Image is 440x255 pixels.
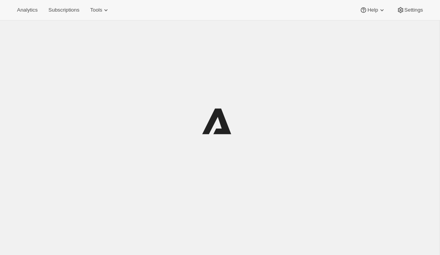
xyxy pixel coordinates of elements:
[85,5,114,15] button: Tools
[367,7,378,13] span: Help
[392,5,428,15] button: Settings
[17,7,38,13] span: Analytics
[12,5,42,15] button: Analytics
[44,5,84,15] button: Subscriptions
[404,7,423,13] span: Settings
[355,5,390,15] button: Help
[48,7,79,13] span: Subscriptions
[90,7,102,13] span: Tools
